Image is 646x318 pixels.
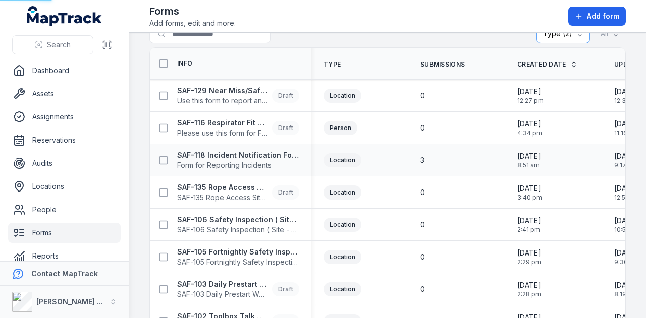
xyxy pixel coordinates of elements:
[324,250,361,264] div: Location
[517,60,566,69] span: Created Date
[517,119,542,129] span: [DATE]
[614,183,640,194] span: [DATE]
[517,290,541,298] span: 2:28 pm
[8,84,121,104] a: Assets
[8,176,121,197] a: Locations
[272,121,299,135] div: Draft
[614,119,638,129] span: [DATE]
[517,60,577,69] a: Created Date
[517,216,541,226] span: [DATE]
[8,200,121,220] a: People
[517,119,542,137] time: 09/09/2025, 4:34:16 pm
[47,40,71,50] span: Search
[12,35,93,54] button: Search
[177,86,299,106] a: SAF-129 Near Miss/Safety Concern/Environmental Concern FormUse this form to report any Near Miss,...
[420,91,425,101] span: 0
[517,161,541,169] span: 8:51 am
[420,284,425,294] span: 0
[420,220,425,230] span: 0
[177,279,268,289] strong: SAF-103 Daily Prestart Work Briefing Attendance Register
[177,289,268,299] span: SAF-103 Daily Prestart Work Briefing Attendance Register
[614,280,638,298] time: 09/09/2025, 8:19:15 am
[324,60,341,69] span: Type
[177,247,299,267] a: SAF-105 Fortnightly Safety Inspection (Yard)SAF-105 Fortnightly Safety Inspection (Yard)
[324,185,361,200] div: Location
[517,248,541,258] span: [DATE]
[177,118,268,128] strong: SAF-116 Respirator Fit Test - Silica and Asbestos Awareness
[517,87,544,97] span: [DATE]
[517,226,541,234] span: 2:41 pm
[420,252,425,262] span: 0
[272,89,299,103] div: Draft
[8,153,121,173] a: Audits
[177,96,268,106] span: Use this form to report any Near Miss, Safety or Environmental Concern
[177,160,299,170] span: Form for Reporting Incidents
[614,216,640,226] span: [DATE]
[614,87,641,105] time: 10/09/2025, 12:39:14 pm
[177,225,299,235] span: SAF-106 Safety Inspection ( Site - Weekly )
[536,24,590,43] button: Type (2)
[324,121,357,135] div: Person
[420,123,425,133] span: 0
[614,87,641,97] span: [DATE]
[517,151,541,161] span: [DATE]
[8,107,121,127] a: Assignments
[614,129,638,137] span: 11:16 am
[517,248,541,266] time: 02/06/2025, 2:29:59 pm
[614,248,638,266] time: 10/09/2025, 9:36:37 am
[177,193,268,203] span: SAF-135 Rope Access Site Inspection
[614,151,638,169] time: 10/09/2025, 9:17:08 am
[614,216,640,234] time: 10/09/2025, 10:57:00 am
[614,194,640,202] span: 12:56 pm
[614,248,638,258] span: [DATE]
[31,269,98,278] strong: Contact MapTrack
[568,7,626,26] button: Add form
[177,128,268,138] span: Please use this form for Fit respiratory test declaration
[614,119,638,137] time: 10/09/2025, 11:16:36 am
[36,297,119,306] strong: [PERSON_NAME] Group
[177,279,299,299] a: SAF-103 Daily Prestart Work Briefing Attendance RegisterSAF-103 Daily Prestart Work Briefing Atte...
[177,59,192,68] span: Info
[517,280,541,298] time: 02/06/2025, 2:28:30 pm
[517,97,544,105] span: 12:27 pm
[614,151,638,161] span: [DATE]
[177,247,299,257] strong: SAF-105 Fortnightly Safety Inspection (Yard)
[27,6,102,26] a: MapTrack
[177,182,299,203] a: SAF-135 Rope Access Site InspectionSAF-135 Rope Access Site InspectionDraft
[517,194,542,202] span: 3:40 pm
[177,150,299,170] a: SAF-118 Incident Notification FormForm for Reporting Incidents
[272,282,299,296] div: Draft
[614,258,638,266] span: 9:36 am
[177,215,299,225] strong: SAF-106 Safety Inspection ( Site - Weekly )
[420,60,465,69] span: Submissions
[517,258,541,266] span: 2:29 pm
[324,218,361,232] div: Location
[614,183,640,202] time: 10/09/2025, 12:56:33 pm
[8,60,121,81] a: Dashboard
[177,215,299,235] a: SAF-106 Safety Inspection ( Site - Weekly )SAF-106 Safety Inspection ( Site - Weekly )
[272,185,299,200] div: Draft
[8,223,121,243] a: Forms
[324,282,361,296] div: Location
[614,290,638,298] span: 8:19 am
[177,182,268,193] strong: SAF-135 Rope Access Site Inspection
[149,4,236,18] h2: Forms
[420,155,424,165] span: 3
[517,183,542,202] time: 02/06/2025, 3:40:39 pm
[324,89,361,103] div: Location
[517,87,544,105] time: 10/09/2025, 12:27:35 pm
[149,18,236,28] span: Add forms, edit and more.
[614,161,638,169] span: 9:17 am
[614,97,641,105] span: 12:39 pm
[594,24,626,43] button: All
[517,216,541,234] time: 02/06/2025, 2:41:35 pm
[420,187,425,198] span: 0
[324,153,361,167] div: Location
[517,151,541,169] time: 14/08/2025, 8:51:45 am
[177,257,299,267] span: SAF-105 Fortnightly Safety Inspection (Yard)
[177,86,268,96] strong: SAF-129 Near Miss/Safety Concern/Environmental Concern Form
[587,11,619,21] span: Add form
[177,150,299,160] strong: SAF-118 Incident Notification Form
[614,280,638,290] span: [DATE]
[517,280,541,290] span: [DATE]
